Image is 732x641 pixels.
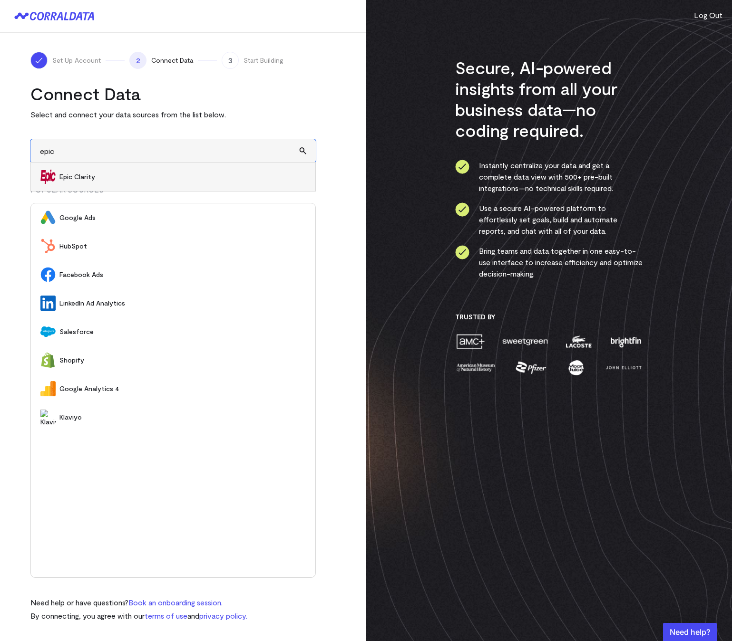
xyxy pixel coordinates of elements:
span: Set Up Account [52,56,101,65]
span: Klaviyo [59,412,306,422]
li: Instantly centralize your data and get a complete data view with 500+ pre-built integrations—no t... [455,160,643,194]
a: terms of use [145,611,187,620]
img: Google Ads [40,210,56,225]
img: ico-check-white-5ff98cb1.svg [34,56,44,65]
img: Salesforce [40,324,56,339]
span: LinkedIn Ad Analytics [59,298,306,308]
a: Book an onboarding session. [128,598,223,607]
img: Google Analytics 4 [40,381,56,396]
span: Shopify [59,355,306,365]
h3: Trusted By [455,313,643,321]
img: sweetgreen-1d1fb32c.png [501,333,549,350]
span: Salesforce [59,327,306,336]
li: Bring teams and data together in one easy-to-use interface to increase efficiency and optimize de... [455,245,643,279]
img: Shopify [40,353,56,368]
span: Connect Data [151,56,193,65]
img: moon-juice-c312e729.png [566,359,586,376]
span: 3 [222,52,239,69]
span: Google Ads [59,213,306,222]
p: By connecting, you agree with our and [30,610,247,622]
img: amnh-5afada46.png [455,359,496,376]
img: LinkedIn Ad Analytics [40,296,56,311]
img: john-elliott-25751c40.png [604,359,643,376]
img: amc-0b11a8f1.png [455,333,486,350]
span: Google Analytics 4 [59,384,306,393]
span: 2 [129,52,146,69]
h3: Secure, AI-powered insights from all your business data—no coding required. [455,57,643,141]
img: HubSpot [40,239,56,254]
img: ico-check-circle-4b19435c.svg [455,245,469,259]
a: privacy policy. [199,611,247,620]
span: HubSpot [59,241,306,251]
img: ico-check-circle-4b19435c.svg [455,202,469,217]
img: Epic Clarity [40,169,56,184]
button: Log Out [694,10,722,21]
img: Klaviyo [40,410,56,425]
li: Use a secure AI-powered platform to effortlessly set goals, build and automate reports, and chat ... [455,202,643,237]
img: lacoste-7a6b0538.png [565,333,593,350]
img: ico-check-circle-4b19435c.svg [455,160,469,174]
img: pfizer-e137f5fc.png [515,359,547,376]
p: Need help or have questions? [30,597,247,608]
h2: Connect Data [30,83,316,104]
div: POPULAR SOURCES [30,184,316,203]
input: Search and add data sources [30,139,316,163]
span: Epic Clarity [59,172,306,182]
img: Facebook Ads [40,267,56,282]
p: Select and connect your data sources from the list below. [30,109,316,120]
span: Start Building [244,56,283,65]
span: Facebook Ads [59,270,306,279]
img: brightfin-a251e171.png [608,333,643,350]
